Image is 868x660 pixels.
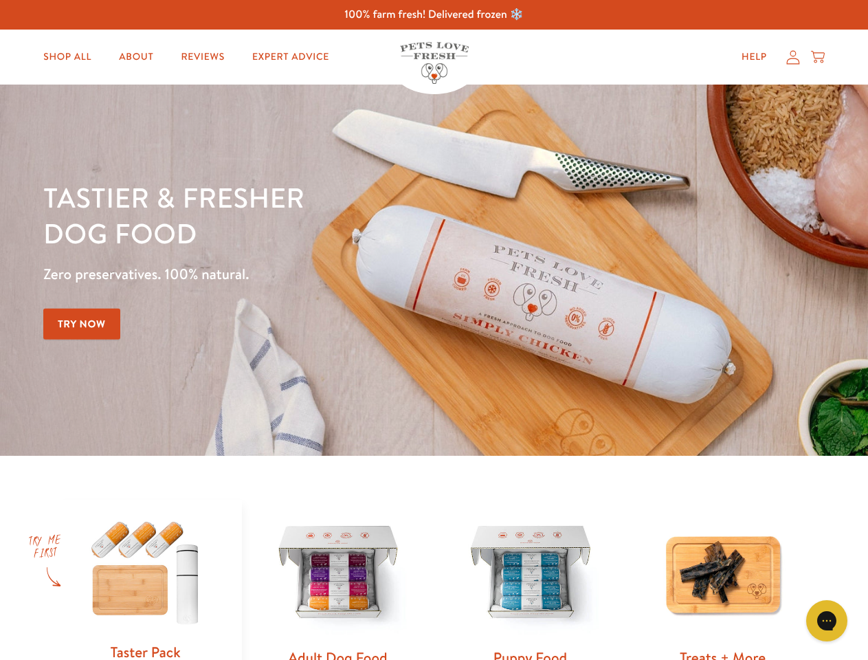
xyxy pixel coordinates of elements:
[32,43,102,71] a: Shop All
[799,595,854,646] iframe: Gorgias live chat messenger
[731,43,778,71] a: Help
[43,309,120,340] a: Try Now
[400,42,469,84] img: Pets Love Fresh
[108,43,164,71] a: About
[170,43,235,71] a: Reviews
[241,43,340,71] a: Expert Advice
[43,179,564,251] h1: Tastier & fresher dog food
[43,262,564,287] p: Zero preservatives. 100% natural.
